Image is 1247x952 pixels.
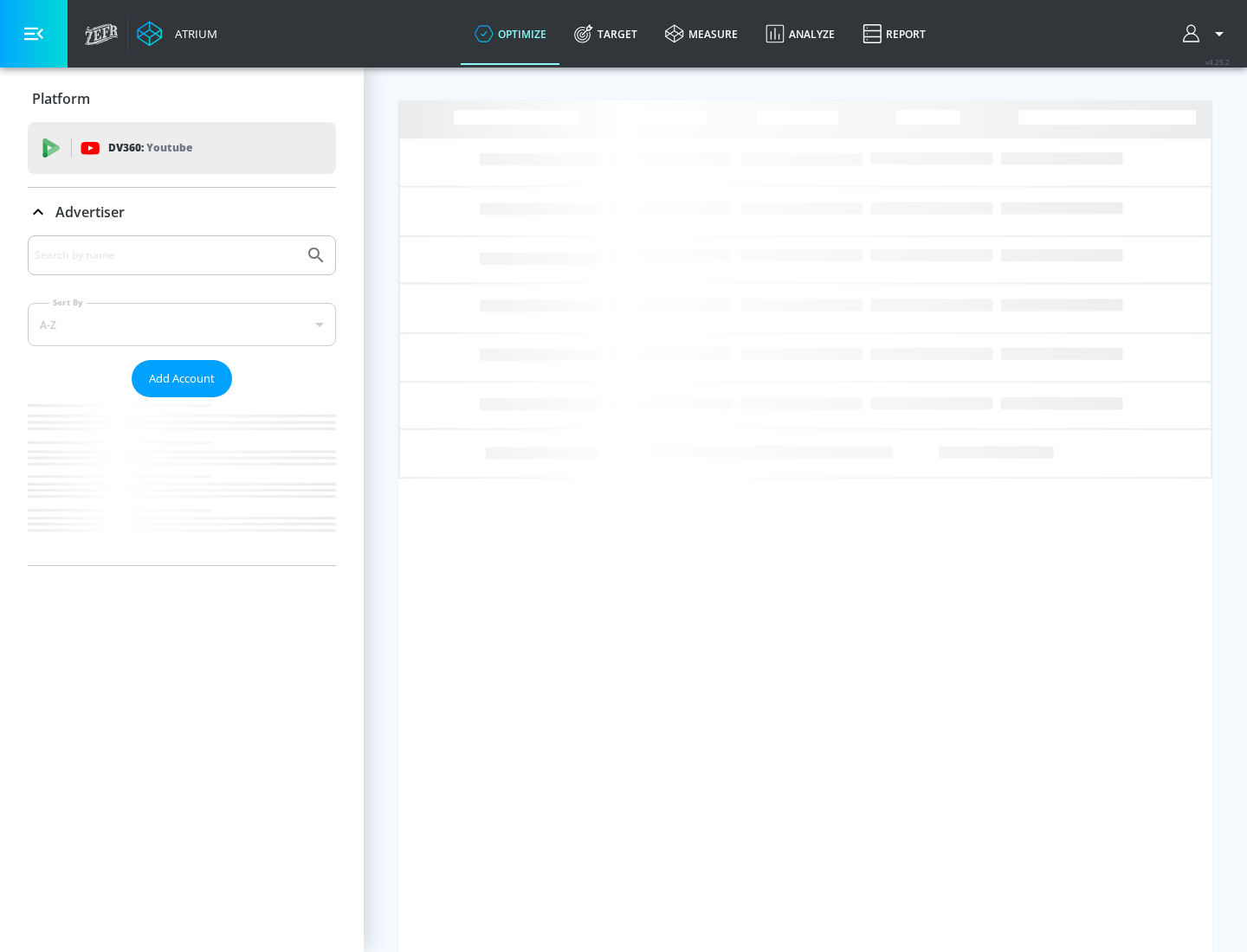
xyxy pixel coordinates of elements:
p: Youtube [146,138,192,157]
label: Sort By [49,297,87,308]
a: Analyze [752,3,849,65]
button: Add Account [132,360,232,397]
nav: list of Advertiser [28,397,336,565]
div: Atrium [168,26,217,42]
div: Advertiser [28,235,336,565]
p: Advertiser [55,203,125,222]
a: Report [849,3,940,65]
p: Platform [32,89,90,108]
span: Add Account [149,369,215,389]
div: A-Z [28,303,336,346]
p: DV360: [108,138,192,158]
input: Search by name [35,244,297,267]
div: Platform [28,74,336,123]
div: DV360: Youtube [28,122,336,174]
a: optimize [461,3,560,65]
div: Advertiser [28,188,336,236]
a: Target [560,3,651,65]
span: v 4.25.2 [1205,57,1230,67]
a: measure [651,3,752,65]
a: Atrium [137,21,217,47]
